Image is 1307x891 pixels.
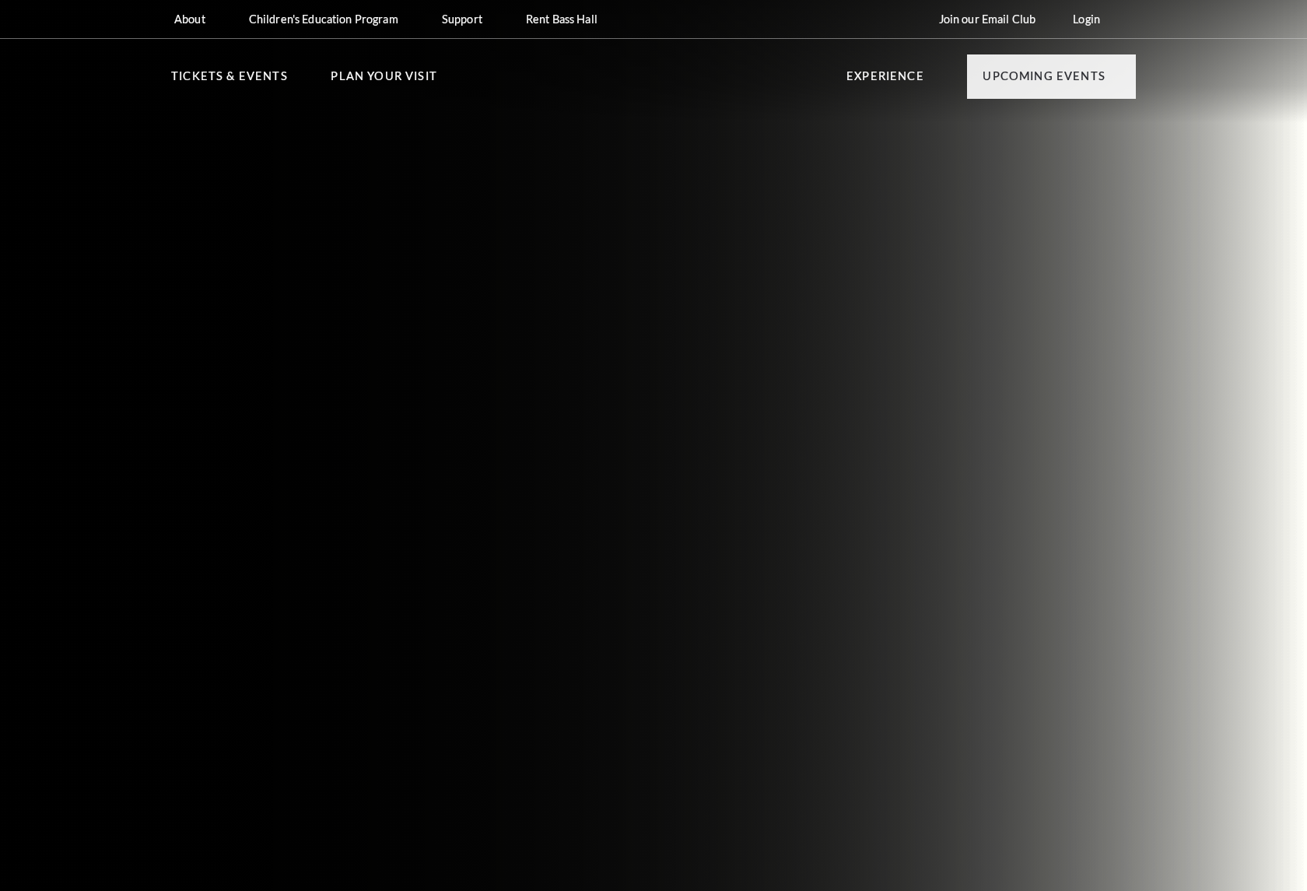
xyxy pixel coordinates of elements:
[249,12,398,26] p: Children's Education Program
[983,67,1106,95] p: Upcoming Events
[846,67,924,95] p: Experience
[171,67,288,95] p: Tickets & Events
[526,12,597,26] p: Rent Bass Hall
[174,12,205,26] p: About
[331,67,437,95] p: Plan Your Visit
[442,12,482,26] p: Support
